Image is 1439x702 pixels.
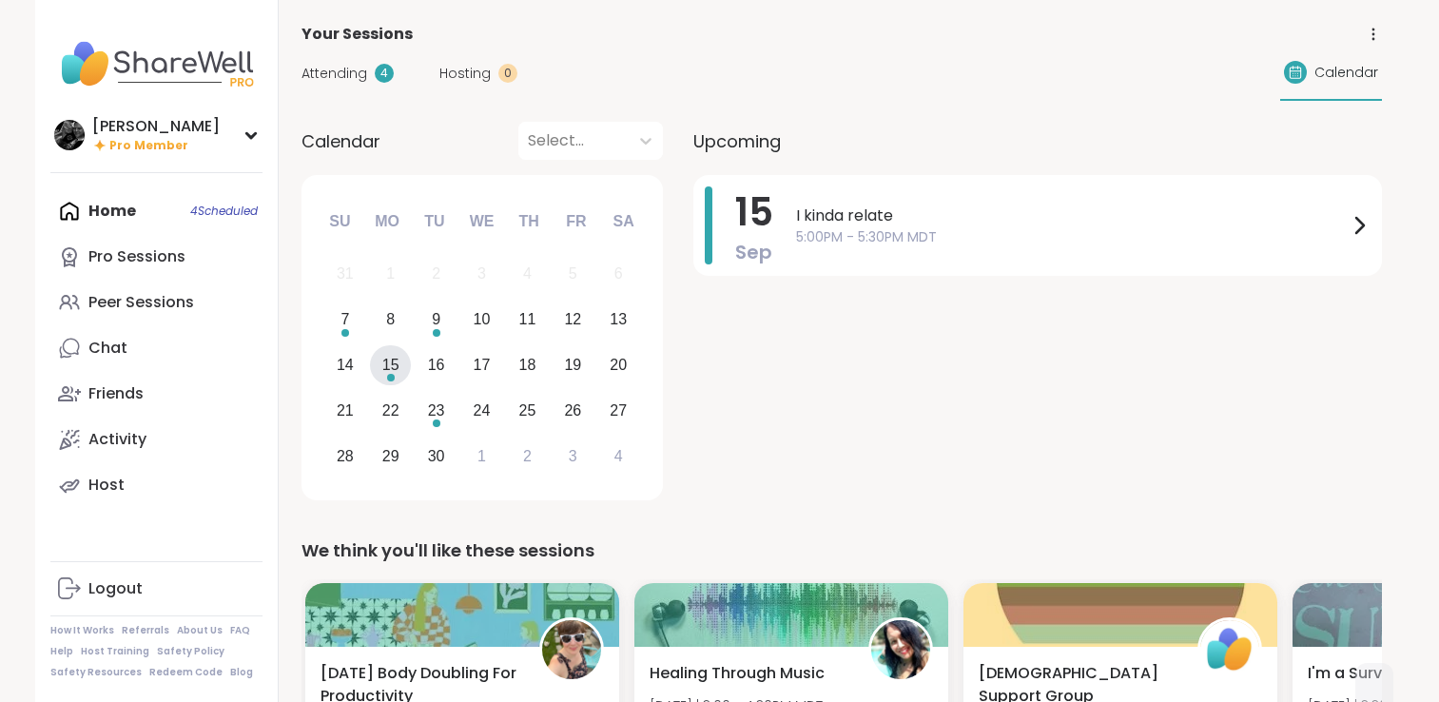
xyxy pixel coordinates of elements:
a: Logout [50,566,263,612]
div: 14 [337,352,354,378]
div: 7 [340,306,349,332]
div: Friends [88,383,144,404]
div: 9 [432,306,440,332]
div: Tu [414,201,456,243]
span: I kinda relate [796,205,1348,227]
div: Su [319,201,360,243]
img: Sha777 [871,620,930,679]
span: Sep [735,239,772,265]
div: 12 [564,306,581,332]
span: I'm a Survivor [1308,662,1410,685]
div: Not available Tuesday, September 2nd, 2025 [416,254,457,295]
a: Redeem Code [149,666,223,679]
a: Friends [50,371,263,417]
div: Not available Thursday, September 4th, 2025 [507,254,548,295]
div: We [460,201,502,243]
div: 8 [386,306,395,332]
span: Calendar [1314,63,1378,83]
div: 4 [523,261,532,286]
div: Choose Wednesday, September 24th, 2025 [461,390,502,431]
a: Host Training [81,645,149,658]
div: Choose Sunday, September 7th, 2025 [325,300,366,341]
div: 18 [519,352,536,378]
div: Choose Sunday, September 14th, 2025 [325,345,366,386]
div: Choose Wednesday, October 1st, 2025 [461,436,502,477]
div: Choose Saturday, October 4th, 2025 [598,436,639,477]
img: Adrienne_QueenOfTheDawn [542,620,601,679]
a: About Us [177,624,223,637]
div: Peer Sessions [88,292,194,313]
div: 11 [519,306,536,332]
div: 3 [569,443,577,469]
div: 16 [428,352,445,378]
div: 21 [337,398,354,423]
a: Peer Sessions [50,280,263,325]
div: Choose Thursday, September 25th, 2025 [507,390,548,431]
span: 5:00PM - 5:30PM MDT [796,227,1348,247]
span: 15 [735,185,773,239]
div: 2 [523,443,532,469]
div: Choose Saturday, September 20th, 2025 [598,345,639,386]
div: 26 [564,398,581,423]
div: Pro Sessions [88,246,185,267]
div: Chat [88,338,127,359]
div: Choose Friday, October 3rd, 2025 [553,436,593,477]
a: Chat [50,325,263,371]
span: Hosting [439,64,491,84]
div: 23 [428,398,445,423]
div: Not available Wednesday, September 3rd, 2025 [461,254,502,295]
div: Choose Tuesday, September 23rd, 2025 [416,390,457,431]
img: Alan_N [54,120,85,150]
img: ShareWell [1200,620,1259,679]
div: Choose Wednesday, September 17th, 2025 [461,345,502,386]
a: Help [50,645,73,658]
div: Host [88,475,125,496]
a: Activity [50,417,263,462]
div: Not available Saturday, September 6th, 2025 [598,254,639,295]
div: 5 [569,261,577,286]
div: 17 [474,352,491,378]
div: 25 [519,398,536,423]
div: Choose Tuesday, September 9th, 2025 [416,300,457,341]
div: 6 [614,261,623,286]
div: 4 [614,443,623,469]
div: 2 [432,261,440,286]
span: Calendar [301,128,380,154]
div: 19 [564,352,581,378]
div: 20 [610,352,627,378]
span: Pro Member [109,138,188,154]
div: Choose Monday, September 22nd, 2025 [370,390,411,431]
div: Choose Monday, September 8th, 2025 [370,300,411,341]
div: 13 [610,306,627,332]
div: 30 [428,443,445,469]
div: Choose Wednesday, September 10th, 2025 [461,300,502,341]
div: Choose Tuesday, September 30th, 2025 [416,436,457,477]
div: 29 [382,443,399,469]
div: Choose Monday, September 29th, 2025 [370,436,411,477]
div: Choose Monday, September 15th, 2025 [370,345,411,386]
div: Choose Thursday, September 18th, 2025 [507,345,548,386]
div: Activity [88,429,146,450]
a: Host [50,462,263,508]
span: Your Sessions [301,23,413,46]
div: 1 [477,443,486,469]
div: 24 [474,398,491,423]
div: Not available Monday, September 1st, 2025 [370,254,411,295]
div: Choose Saturday, September 13th, 2025 [598,300,639,341]
div: Choose Friday, September 19th, 2025 [553,345,593,386]
div: 28 [337,443,354,469]
div: month 2025-09 [322,251,641,478]
div: 31 [337,261,354,286]
div: 15 [382,352,399,378]
div: Not available Sunday, August 31st, 2025 [325,254,366,295]
div: Choose Friday, September 12th, 2025 [553,300,593,341]
div: 1 [386,261,395,286]
a: How It Works [50,624,114,637]
div: [PERSON_NAME] [92,116,220,137]
div: Not available Friday, September 5th, 2025 [553,254,593,295]
div: Mo [366,201,408,243]
div: Choose Sunday, September 21st, 2025 [325,390,366,431]
div: Choose Tuesday, September 16th, 2025 [416,345,457,386]
a: Safety Resources [50,666,142,679]
a: Blog [230,666,253,679]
